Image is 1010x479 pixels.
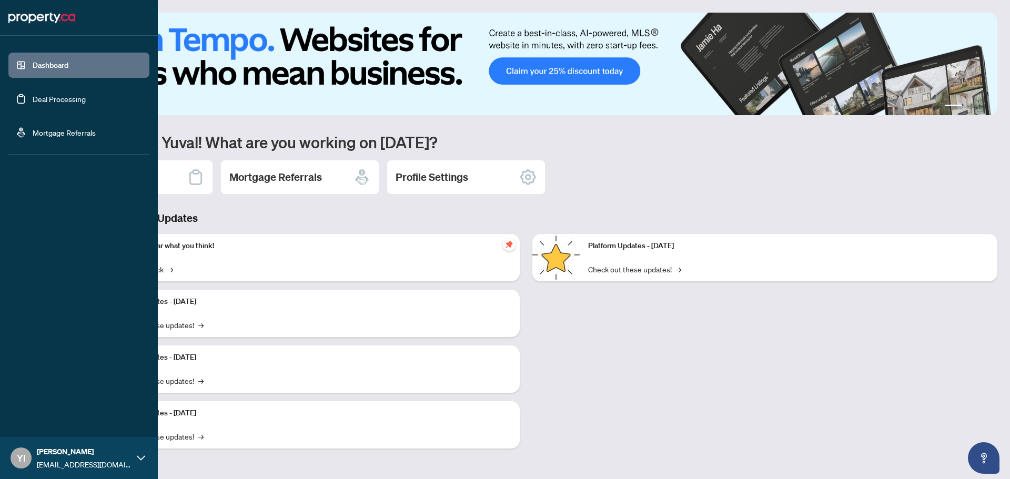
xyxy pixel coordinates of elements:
span: → [198,375,204,386]
h1: Welcome back Yuval! What are you working on [DATE]? [55,132,997,152]
h2: Profile Settings [396,170,468,185]
button: 3 [974,105,978,109]
span: [EMAIL_ADDRESS][DOMAIN_NAME] [37,458,132,470]
p: Platform Updates - [DATE] [110,407,511,419]
h2: Mortgage Referrals [229,170,322,185]
button: 4 [983,105,987,109]
button: 2 [966,105,970,109]
a: Deal Processing [33,94,86,104]
h3: Brokerage & Industry Updates [55,211,997,226]
span: YI [17,451,26,465]
img: Slide 0 [55,13,997,115]
a: Check out these updates!→ [588,263,681,275]
span: → [198,319,204,331]
a: Mortgage Referrals [33,128,96,137]
span: → [198,431,204,442]
p: Platform Updates - [DATE] [588,240,989,252]
p: Platform Updates - [DATE] [110,352,511,363]
img: Platform Updates - June 23, 2025 [532,234,580,281]
span: pushpin [503,238,516,251]
span: → [676,263,681,275]
a: Dashboard [33,60,68,70]
span: → [168,263,173,275]
span: [PERSON_NAME] [37,446,132,457]
button: Open asap [968,442,999,474]
p: We want to hear what you think! [110,240,511,252]
img: logo [8,9,75,26]
button: 1 [945,105,962,109]
p: Platform Updates - [DATE] [110,296,511,308]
